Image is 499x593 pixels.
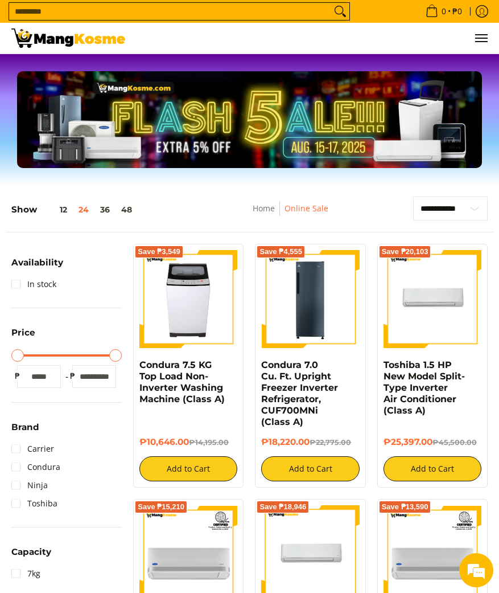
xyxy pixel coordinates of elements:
button: 48 [116,205,138,214]
img: condura-7.5kg-topload-non-inverter-washing-machine-class-c-full-view-mang-kosme [143,250,234,348]
span: Save ₱20,103 [382,248,428,255]
span: Price [11,328,35,337]
img: Condura 7.0 Cu. Ft. Upright Freezer Inverter Refrigerator, CUF700MNi (Class A) [261,250,359,348]
nav: Breadcrumbs [212,202,369,227]
h5: Show [11,204,138,215]
a: Condura [11,458,60,476]
h6: ₱10,646.00 [139,436,237,448]
span: Availability [11,258,63,267]
summary: Open [11,547,51,565]
button: Menu [474,23,488,54]
span: ₱ [67,370,78,382]
nav: Main Menu [137,23,488,54]
span: Save ₱4,555 [259,248,302,255]
a: In stock [11,275,56,293]
button: 12 [37,205,73,214]
a: Ninja [11,476,48,494]
img: Toshiba 1.5 HP New Model Split-Type Inverter Air Conditioner (Class A) [383,250,481,348]
img: Online Sale | Mang Kosme [11,28,125,48]
del: ₱22,775.00 [310,438,351,447]
h6: ₱18,220.00 [261,436,359,448]
span: ₱0 [451,7,464,15]
button: 24 [73,205,94,214]
span: Capacity [11,547,51,556]
span: 0 [440,7,448,15]
span: Save ₱18,946 [259,504,306,510]
a: Online Sale [284,203,328,214]
h6: ₱25,397.00 [383,436,481,448]
span: • [422,5,465,18]
del: ₱14,195.00 [189,438,229,447]
summary: Open [11,258,63,275]
button: Add to Cart [261,456,359,481]
span: Save ₱3,549 [138,248,180,255]
a: Condura 7.5 KG Top Load Non-Inverter Washing Machine (Class A) [139,359,225,404]
del: ₱45,500.00 [432,438,477,447]
summary: Open [11,423,39,440]
span: Save ₱15,210 [138,504,184,510]
button: Search [331,3,349,20]
a: Home [253,203,275,214]
span: Save ₱13,590 [382,504,428,510]
span: ₱ [11,370,23,382]
a: Toshiba [11,494,57,513]
button: Add to Cart [139,456,237,481]
summary: Open [11,328,35,345]
span: Brand [11,423,39,431]
a: Toshiba 1.5 HP New Model Split-Type Inverter Air Conditioner (Class A) [383,359,465,416]
a: 7kg [11,565,40,583]
ul: Customer Navigation [137,23,488,54]
a: Condura 7.0 Cu. Ft. Upright Freezer Inverter Refrigerator, CUF700MNi (Class A) [261,359,338,427]
a: Carrier [11,440,54,458]
button: Add to Cart [383,456,481,481]
button: 36 [94,205,116,214]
